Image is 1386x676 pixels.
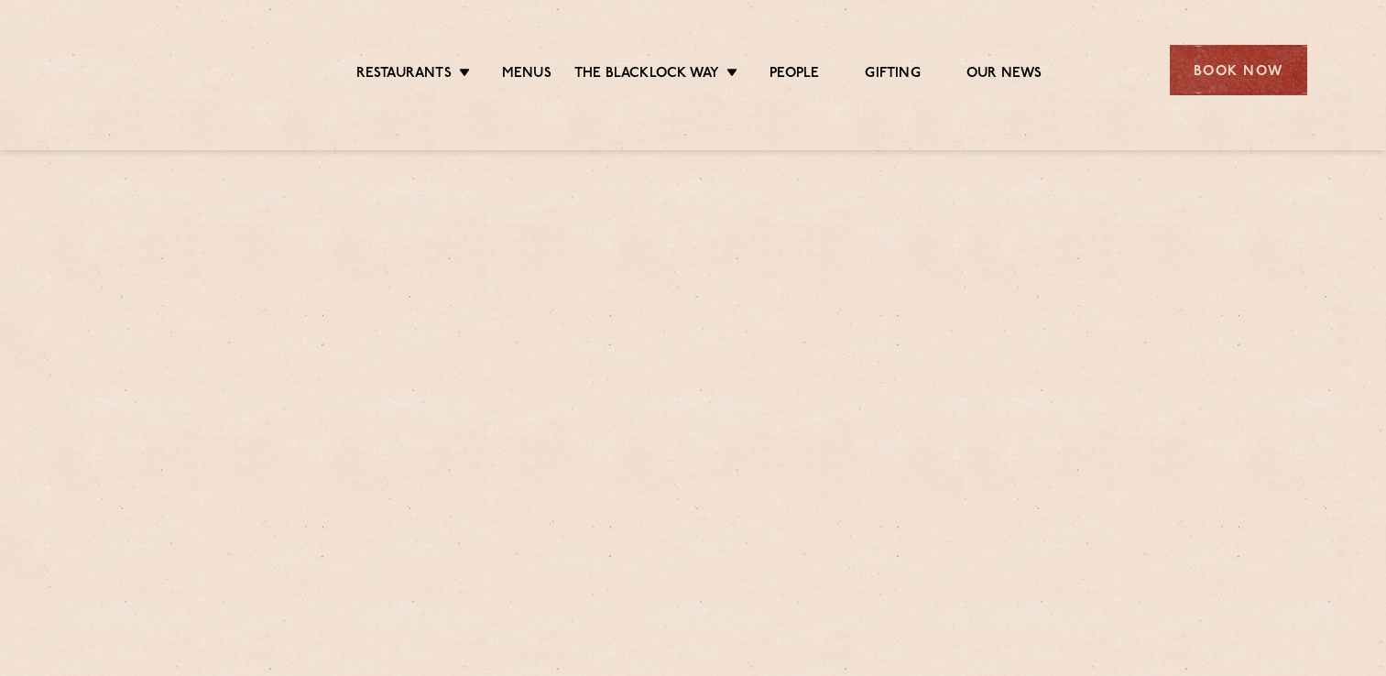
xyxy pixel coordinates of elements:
[574,65,719,85] a: The Blacklock Way
[356,65,452,85] a: Restaurants
[966,65,1042,85] a: Our News
[502,65,551,85] a: Menus
[769,65,819,85] a: People
[80,17,238,123] img: svg%3E
[1170,45,1307,95] div: Book Now
[865,65,920,85] a: Gifting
